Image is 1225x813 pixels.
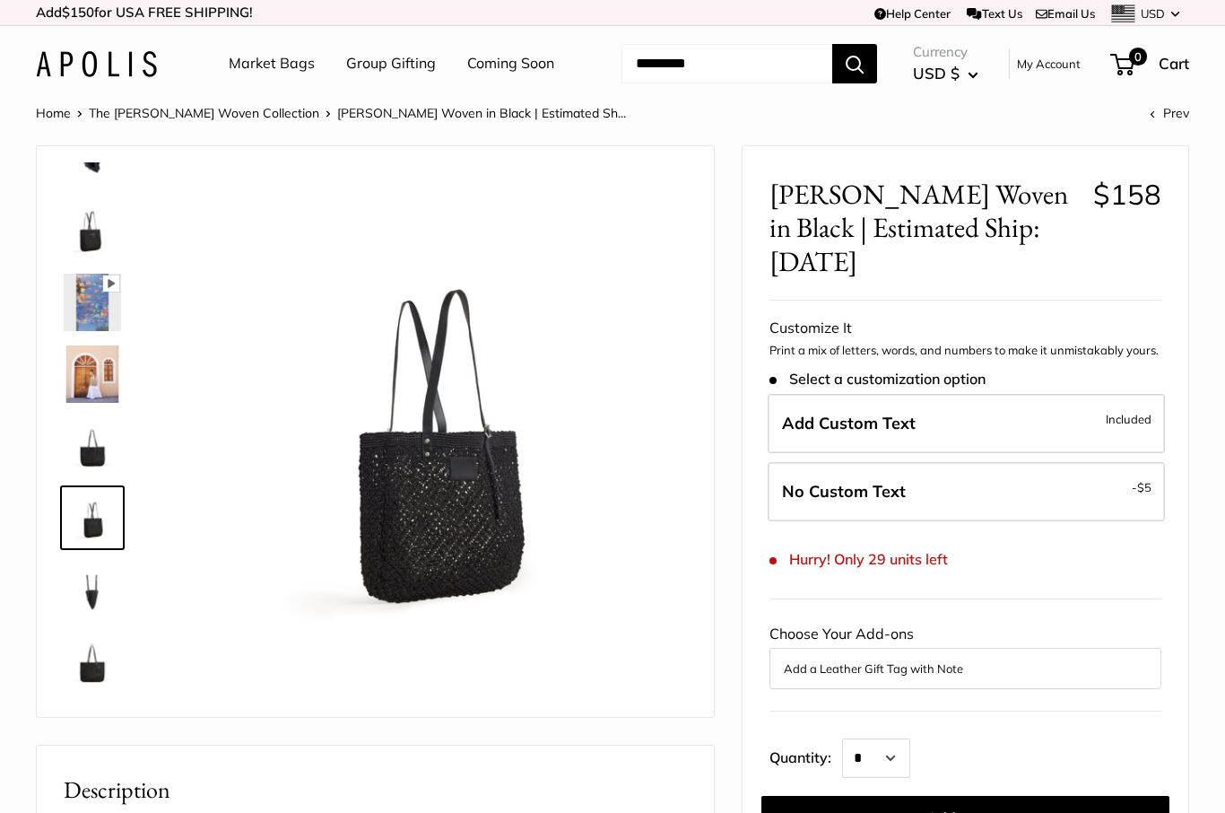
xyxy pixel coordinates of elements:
[769,315,1161,342] div: Customize It
[1141,6,1165,21] span: USD
[769,551,948,568] span: Hurry! Only 29 units left
[60,342,125,406] a: Mercado Woven in Black | Estimated Ship: Oct. 19th
[1112,49,1189,78] a: 0 Cart
[913,59,978,88] button: USD $
[769,733,842,778] label: Quantity:
[1159,54,1189,73] span: Cart
[782,481,906,502] span: No Custom Text
[784,658,1147,679] button: Add a Leather Gift Tag with Note
[769,621,1161,689] div: Choose Your Add-ons
[60,198,125,263] a: Mercado Woven in Black | Estimated Ship: Oct. 19th
[60,270,125,335] a: Mercado Woven in Black | Estimated Ship: Oct. 19th
[60,414,125,478] a: Mercado Woven in Black | Estimated Ship: Oct. 19th
[36,101,626,125] nav: Breadcrumb
[1137,480,1151,494] span: $5
[62,4,94,21] span: $150
[1036,6,1095,21] a: Email Us
[1017,53,1081,74] a: My Account
[769,342,1161,360] p: Print a mix of letters, words, and numbers to make it unmistakably yours.
[64,561,121,618] img: Mercado Woven in Black | Estimated Ship: Oct. 19th
[768,462,1165,521] label: Leave Blank
[36,105,71,121] a: Home
[1132,476,1151,498] span: -
[346,50,436,77] a: Group Gifting
[64,274,121,331] img: Mercado Woven in Black | Estimated Ship: Oct. 19th
[229,50,315,77] a: Market Bags
[36,51,157,77] img: Apolis
[64,417,121,475] img: Mercado Woven in Black | Estimated Ship: Oct. 19th
[64,773,687,808] h2: Description
[1150,105,1189,121] a: Prev
[913,39,978,65] span: Currency
[60,557,125,622] a: Mercado Woven in Black | Estimated Ship: Oct. 19th
[913,64,960,83] span: USD $
[1093,177,1161,212] span: $158
[64,202,121,259] img: Mercado Woven in Black | Estimated Ship: Oct. 19th
[1106,408,1151,430] span: Included
[769,178,1080,278] span: [PERSON_NAME] Woven in Black | Estimated Ship: [DATE]
[1129,48,1147,66] span: 0
[874,6,951,21] a: Help Center
[60,485,125,550] a: Mercado Woven in Black | Estimated Ship: Oct. 19th
[64,345,121,403] img: Mercado Woven in Black | Estimated Ship: Oct. 19th
[967,6,1021,21] a: Text Us
[60,629,125,694] a: Mercado Woven in Black | Estimated Ship: Oct. 19th
[768,394,1165,453] label: Add Custom Text
[337,105,626,121] span: [PERSON_NAME] Woven in Black | Estimated Sh...
[832,44,877,83] button: Search
[769,371,986,388] span: Select a customization option
[782,413,916,433] span: Add Custom Text
[89,105,319,121] a: The [PERSON_NAME] Woven Collection
[64,489,121,546] img: Mercado Woven in Black | Estimated Ship: Oct. 19th
[467,50,554,77] a: Coming Soon
[621,44,832,83] input: Search...
[180,173,687,680] img: Mercado Woven in Black | Estimated Ship: Oct. 19th
[64,633,121,690] img: Mercado Woven in Black | Estimated Ship: Oct. 19th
